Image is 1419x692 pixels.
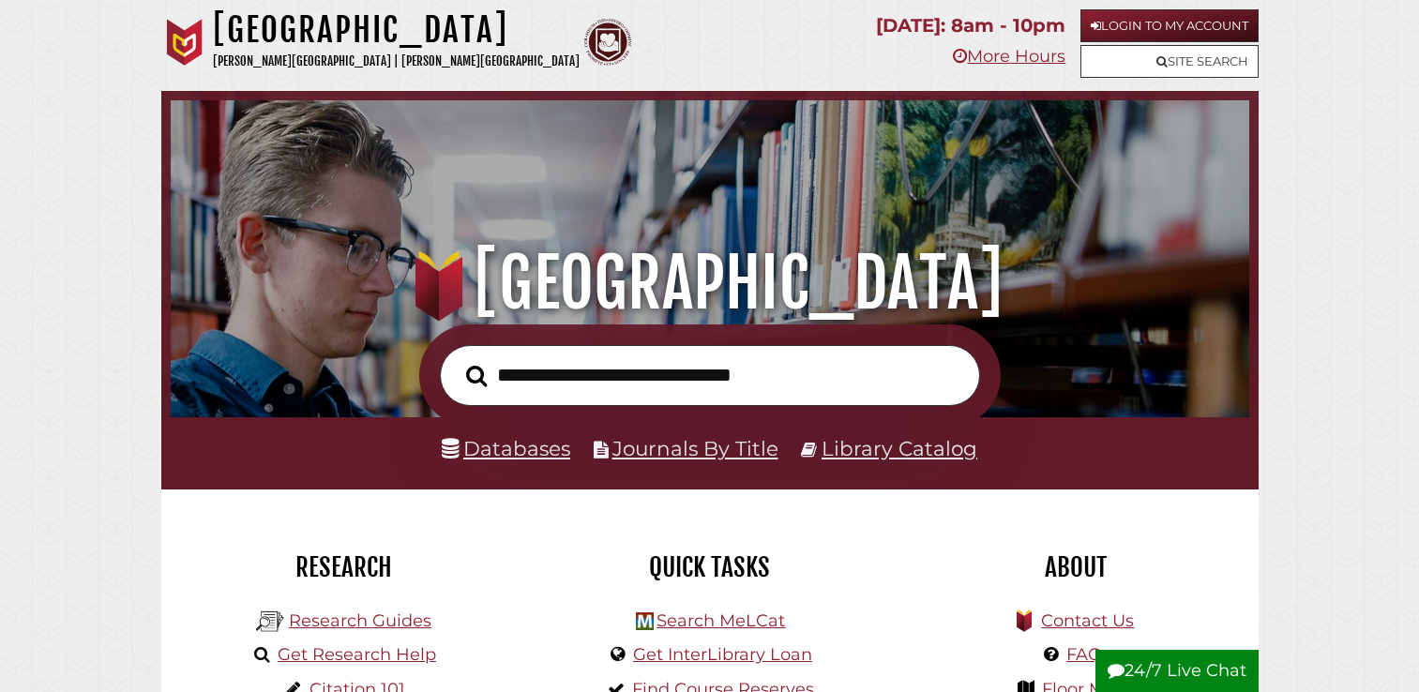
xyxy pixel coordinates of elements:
[1066,644,1110,665] a: FAQs
[457,360,496,393] button: Search
[256,608,284,636] img: Hekman Library Logo
[1041,610,1134,631] a: Contact Us
[191,242,1228,324] h1: [GEOGRAPHIC_DATA]
[161,19,208,66] img: Calvin University
[876,9,1065,42] p: [DATE]: 8am - 10pm
[584,19,631,66] img: Calvin Theological Seminary
[953,46,1065,67] a: More Hours
[907,551,1245,583] h2: About
[442,436,570,460] a: Databases
[175,551,513,583] h2: Research
[541,551,879,583] h2: Quick Tasks
[466,364,487,386] i: Search
[657,610,785,631] a: Search MeLCat
[633,644,812,665] a: Get InterLibrary Loan
[278,644,436,665] a: Get Research Help
[612,436,778,460] a: Journals By Title
[289,610,431,631] a: Research Guides
[213,9,580,51] h1: [GEOGRAPHIC_DATA]
[213,51,580,72] p: [PERSON_NAME][GEOGRAPHIC_DATA] | [PERSON_NAME][GEOGRAPHIC_DATA]
[822,436,977,460] a: Library Catalog
[636,612,654,630] img: Hekman Library Logo
[1080,9,1259,42] a: Login to My Account
[1080,45,1259,78] a: Site Search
